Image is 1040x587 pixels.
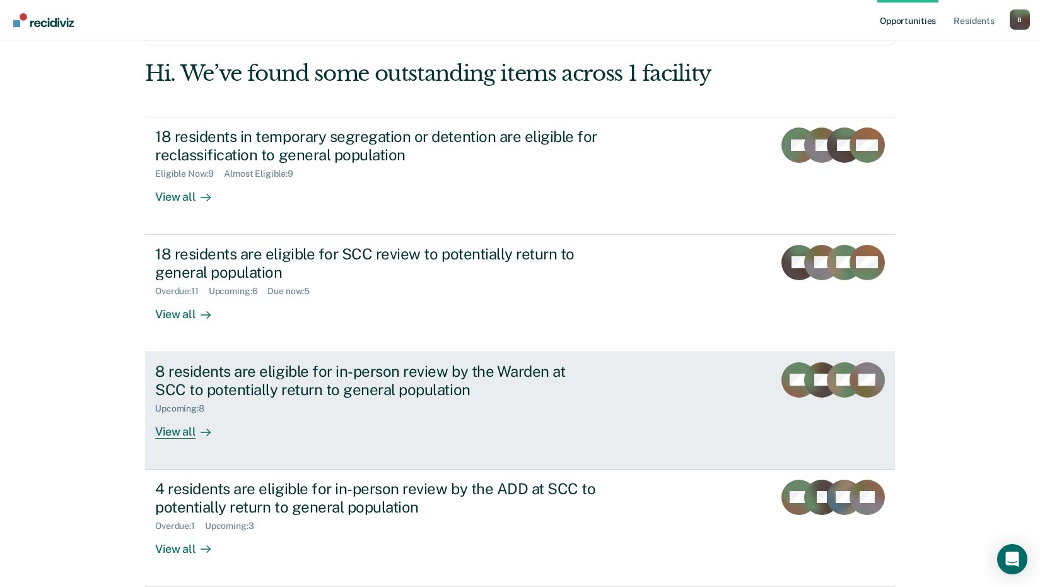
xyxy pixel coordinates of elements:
[145,235,895,352] a: 18 residents are eligible for SCC review to potentially return to general populationOverdue:11Upc...
[1010,9,1030,30] div: B
[267,286,320,297] div: Due now : 5
[13,13,74,27] img: Recidiviz
[205,521,264,531] div: Upcoming : 3
[145,117,895,235] a: 18 residents in temporary segregation or detention are eligible for reclassification to general p...
[224,169,303,179] div: Almost Eligible : 9
[155,169,224,179] div: Eligible Now : 9
[155,531,226,556] div: View all
[155,245,598,282] div: 18 residents are eligible for SCC review to potentially return to general population
[155,179,226,204] div: View all
[155,362,598,399] div: 8 residents are eligible for in-person review by the Warden at SCC to potentially return to gener...
[155,414,226,439] div: View all
[155,297,226,321] div: View all
[209,286,268,297] div: Upcoming : 6
[145,470,895,587] a: 4 residents are eligible for in-person review by the ADD at SCC to potentially return to general ...
[145,61,745,86] div: Hi. We’ve found some outstanding items across 1 facility
[155,480,598,516] div: 4 residents are eligible for in-person review by the ADD at SCC to potentially return to general ...
[145,352,895,470] a: 8 residents are eligible for in-person review by the Warden at SCC to potentially return to gener...
[155,403,214,414] div: Upcoming : 8
[155,127,598,164] div: 18 residents in temporary segregation or detention are eligible for reclassification to general p...
[155,521,205,531] div: Overdue : 1
[155,286,209,297] div: Overdue : 11
[1010,9,1030,30] button: Profile dropdown button
[997,544,1027,574] div: Open Intercom Messenger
